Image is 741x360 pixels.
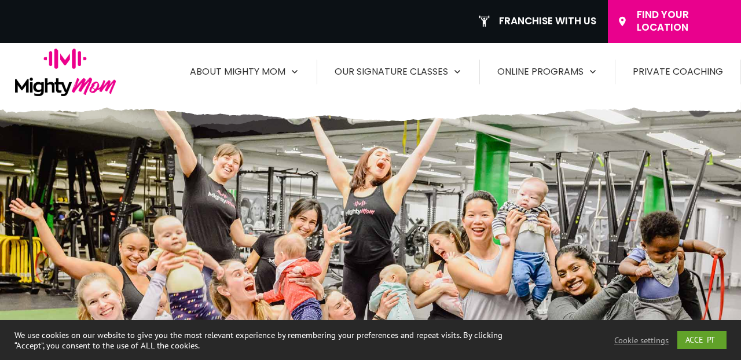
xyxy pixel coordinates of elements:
[677,331,727,349] a: ACCEPT
[15,49,116,95] img: logo-mighty-mom-full
[499,15,596,28] span: Franchise With Us
[335,63,462,81] a: Our Signature Classes
[478,6,596,37] a: Franchise With Us
[497,63,597,81] a: Online Programs
[335,63,448,81] span: Our Signature Classes
[497,63,584,81] span: Online Programs
[14,330,513,351] div: We use cookies on our website to give you the most relevant experience by remembering your prefer...
[190,63,299,81] a: About Mighty Mom
[614,335,669,346] a: Cookie settings
[633,63,723,81] a: Private Coaching
[637,9,732,34] span: Find Your Location
[190,63,285,81] span: About Mighty Mom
